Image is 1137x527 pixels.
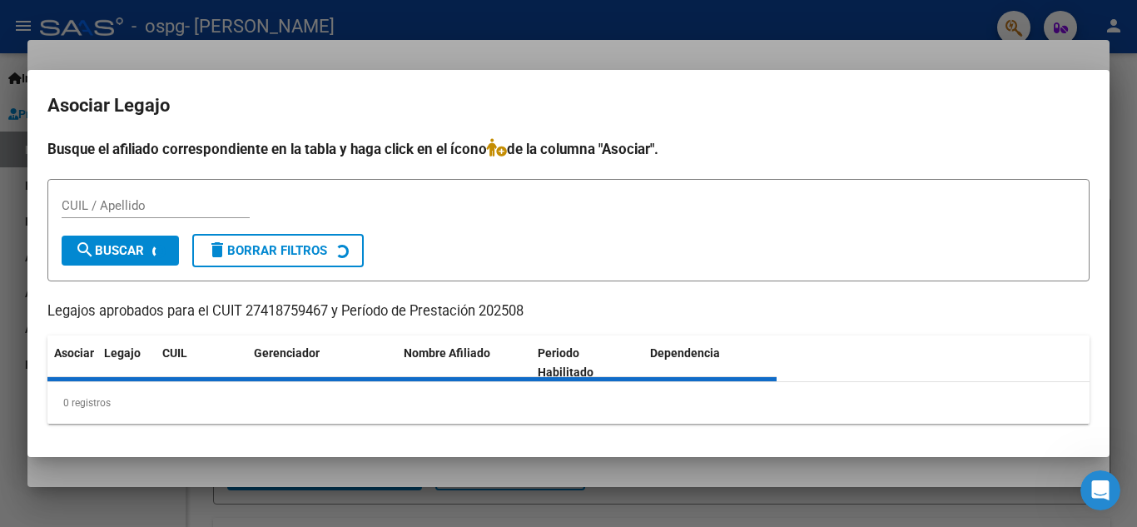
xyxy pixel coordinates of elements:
datatable-header-cell: Periodo Habilitado [531,336,643,390]
datatable-header-cell: CUIL [156,336,247,390]
h2: Asociar Legajo [47,90,1090,122]
mat-icon: search [75,240,95,260]
h4: Busque el afiliado correspondiente en la tabla y haga click en el ícono de la columna "Asociar". [47,138,1090,160]
datatable-header-cell: Nombre Afiliado [397,336,531,390]
span: Gerenciador [254,346,320,360]
button: Buscar [62,236,179,266]
span: Borrar Filtros [207,243,327,258]
span: Periodo Habilitado [538,346,593,379]
span: CUIL [162,346,187,360]
div: 0 registros [47,382,1090,424]
iframe: Intercom live chat [1080,470,1120,510]
span: Asociar [54,346,94,360]
datatable-header-cell: Dependencia [643,336,777,390]
datatable-header-cell: Gerenciador [247,336,397,390]
span: Dependencia [650,346,720,360]
mat-icon: delete [207,240,227,260]
button: Borrar Filtros [192,234,364,267]
datatable-header-cell: Legajo [97,336,156,390]
p: Legajos aprobados para el CUIT 27418759467 y Período de Prestación 202508 [47,301,1090,322]
span: Nombre Afiliado [404,346,490,360]
span: Buscar [75,243,144,258]
span: Legajo [104,346,141,360]
datatable-header-cell: Asociar [47,336,97,390]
